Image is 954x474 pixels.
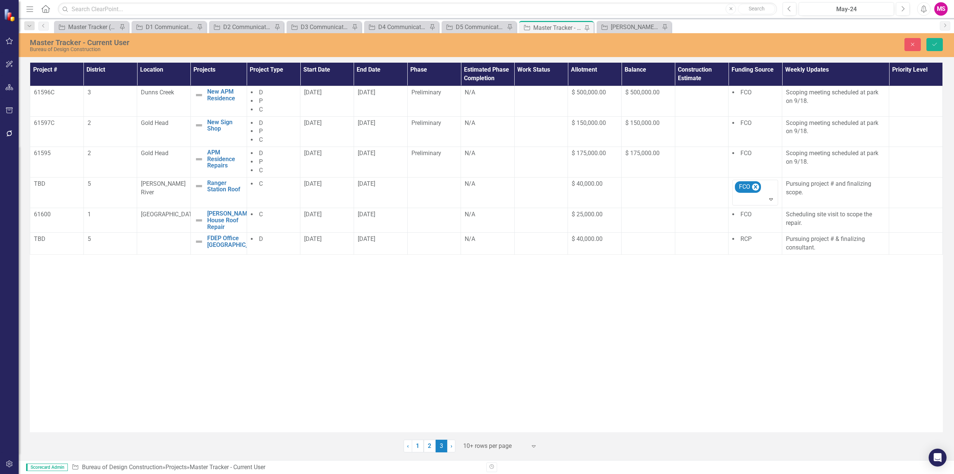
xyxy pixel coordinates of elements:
[740,150,752,157] span: FCO
[304,180,322,187] span: [DATE]
[223,22,272,32] div: D2 Communications Tracker
[259,150,263,157] span: D
[88,180,91,187] span: 5
[165,464,187,471] a: Projects
[34,235,80,244] p: TBD
[572,89,606,96] span: $ 500,000.00
[378,22,427,32] div: D4 Communications Tracker
[625,150,660,157] span: $ 175,000.00
[737,182,751,192] div: FCO
[207,149,243,169] a: APM Residence Repairs
[141,119,168,126] span: Gold Head
[259,180,263,187] span: C
[412,440,424,452] a: 1
[749,6,765,12] span: Search
[195,182,203,191] img: Not Defined
[58,3,777,16] input: Search ClearPoint...
[465,88,511,97] div: N/A
[625,89,660,96] span: $ 500,000.00
[752,183,759,191] div: Remove FCO
[443,22,505,32] a: D5 Communications Tracker
[207,88,243,101] a: New APM Residence
[34,88,80,97] p: 61596C
[259,119,263,126] span: D
[207,235,265,248] a: FDEP Office [GEOGRAPHIC_DATA]
[411,89,441,96] span: Preliminary
[195,121,203,130] img: Not Defined
[465,119,511,128] div: N/A
[141,180,186,196] span: [PERSON_NAME] River
[190,464,265,471] div: Master Tracker - Current User
[207,210,252,230] a: [PERSON_NAME] House Roof Repair
[786,210,885,227] p: Scheduling site visit to scope the repair.
[436,440,448,452] span: 3
[3,8,17,22] img: ClearPoint Strategy
[30,38,549,47] div: Master Tracker - Current User
[572,180,603,187] span: $ 40,000.00
[207,119,243,132] a: New Sign Shop
[34,180,80,188] p: TBD
[358,180,375,187] span: [DATE]
[146,22,195,32] div: D1 Communications Tracker
[259,106,263,113] span: C
[259,158,263,165] span: P
[304,211,322,218] span: [DATE]
[82,464,162,471] a: Bureau of Design Construction
[465,210,511,219] div: N/A
[411,119,441,126] span: Preliminary
[288,22,350,32] a: D3 Communications Tracker
[34,149,80,158] p: 61595
[465,180,511,188] div: N/A
[68,22,117,32] div: Master Tracker (External)
[26,464,68,471] span: Scorecard Admin
[598,22,660,32] a: [PERSON_NAME]'s Tracker
[407,442,409,449] span: ‹
[611,22,660,32] div: [PERSON_NAME]'s Tracker
[304,150,322,157] span: [DATE]
[195,216,203,225] img: Not Defined
[411,150,441,157] span: Preliminary
[738,4,775,14] button: Search
[740,235,752,242] span: RCP
[740,89,752,96] span: FCO
[740,211,752,218] span: FCO
[88,89,91,96] span: 3
[358,119,375,126] span: [DATE]
[304,235,322,242] span: [DATE]
[195,91,203,100] img: Not Defined
[195,237,203,246] img: Not Defined
[301,22,350,32] div: D3 Communications Tracker
[207,180,243,193] a: Ranger Station Roof
[304,89,322,96] span: [DATE]
[786,119,885,136] p: Scoping meeting scheduled at park on 9/18.
[259,97,263,104] span: P
[533,23,582,32] div: Master Tracker - Current User
[740,119,752,126] span: FCO
[141,89,174,96] span: Dunns Creek
[366,22,427,32] a: D4 Communications Tracker
[259,235,263,242] span: D
[211,22,272,32] a: D2 Communications Tracker
[358,211,375,218] span: [DATE]
[34,119,80,128] p: 61597C
[929,449,947,467] div: Open Intercom Messenger
[30,47,549,52] div: Bureau of Design Construction
[88,150,91,157] span: 2
[786,149,885,166] p: Scoping meeting scheduled at park on 9/18.
[56,22,117,32] a: Master Tracker (External)
[465,235,511,244] div: N/A
[259,211,263,218] span: C
[786,180,885,197] p: Pursuing project # and finalizing scope.
[259,136,263,143] span: C
[801,5,891,14] div: May-24
[572,235,603,242] span: $ 40,000.00
[451,442,452,449] span: ›
[358,235,375,242] span: [DATE]
[358,150,375,157] span: [DATE]
[195,155,203,164] img: Not Defined
[465,149,511,158] div: N/A
[259,89,263,96] span: D
[572,150,606,157] span: $ 175,000.00
[934,2,948,16] button: MS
